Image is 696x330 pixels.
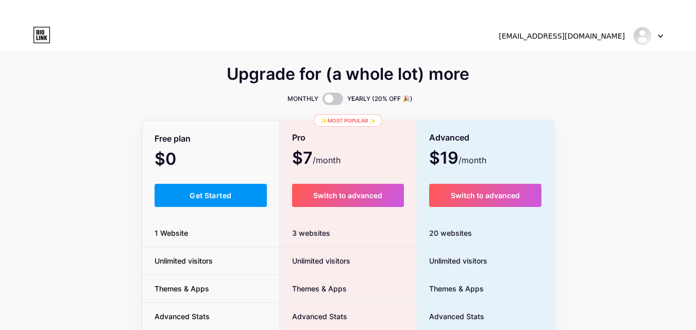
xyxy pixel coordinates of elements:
[280,283,347,294] span: Themes & Apps
[287,94,318,104] span: MONTHLY
[280,219,416,247] div: 3 websites
[280,255,350,266] span: Unlimited visitors
[429,129,469,147] span: Advanced
[155,184,267,207] button: Get Started
[429,184,542,207] button: Switch to advanced
[280,311,347,322] span: Advanced Stats
[142,228,200,238] span: 1 Website
[190,191,231,200] span: Get Started
[459,154,486,166] span: /month
[155,153,204,167] span: $0
[292,152,341,166] span: $7
[292,184,404,207] button: Switch to advanced
[417,219,554,247] div: 20 websites
[292,129,305,147] span: Pro
[227,68,469,80] span: Upgrade for (a whole lot) more
[155,130,191,148] span: Free plan
[142,311,222,322] span: Advanced Stats
[429,152,486,166] span: $19
[633,26,652,46] img: doublebeerfob01
[142,255,225,266] span: Unlimited visitors
[313,154,341,166] span: /month
[417,283,484,294] span: Themes & Apps
[499,31,625,42] div: [EMAIL_ADDRESS][DOMAIN_NAME]
[313,191,382,200] span: Switch to advanced
[451,191,520,200] span: Switch to advanced
[417,255,487,266] span: Unlimited visitors
[314,114,382,127] div: ✨ Most popular ✨
[142,283,222,294] span: Themes & Apps
[417,311,484,322] span: Advanced Stats
[347,94,413,104] span: YEARLY (20% OFF 🎉)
